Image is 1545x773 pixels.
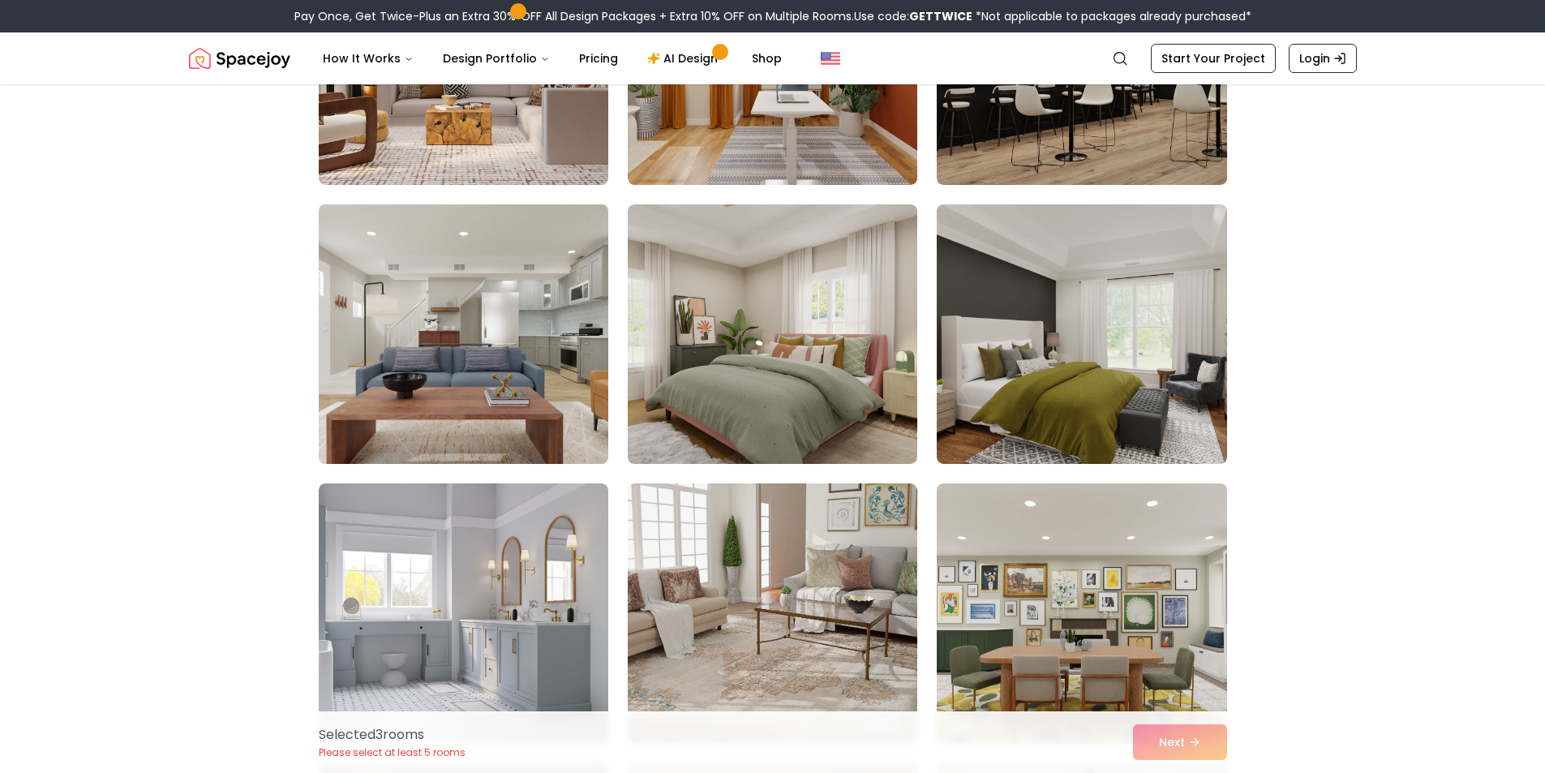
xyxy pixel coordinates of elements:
a: Login [1289,44,1357,73]
img: Spacejoy Logo [189,42,290,75]
span: Use code: [854,8,972,24]
img: Room room-62 [628,204,917,464]
a: Spacejoy [189,42,290,75]
img: Room room-65 [628,483,917,743]
div: Pay Once, Get Twice-Plus an Extra 30% OFF All Design Packages + Extra 10% OFF on Multiple Rooms. [294,8,1251,24]
a: Pricing [566,42,631,75]
img: Room room-64 [319,483,608,743]
img: Room room-61 [311,198,616,470]
button: How It Works [310,42,427,75]
a: Start Your Project [1151,44,1276,73]
button: Design Portfolio [430,42,563,75]
img: Room room-63 [937,204,1226,464]
a: Shop [739,42,795,75]
nav: Main [310,42,795,75]
b: GETTWICE [909,8,972,24]
p: Please select at least 5 rooms [319,746,466,759]
nav: Global [189,32,1357,84]
a: AI Design [634,42,736,75]
p: Selected 3 room s [319,725,466,745]
img: Room room-66 [937,483,1226,743]
span: *Not applicable to packages already purchased* [972,8,1251,24]
img: United States [821,49,840,68]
